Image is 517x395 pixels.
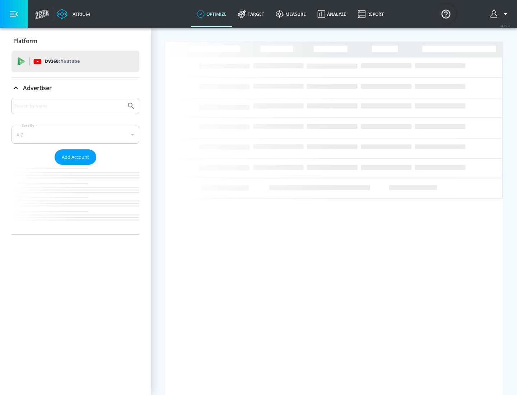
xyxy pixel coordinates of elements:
[62,153,89,161] span: Add Account
[11,98,139,234] div: Advertiser
[20,123,36,128] label: Sort By
[11,31,139,51] div: Platform
[23,84,52,92] p: Advertiser
[191,1,232,27] a: optimize
[55,149,96,165] button: Add Account
[232,1,270,27] a: Target
[500,24,510,28] span: v 4.19.0
[13,37,37,45] p: Platform
[45,57,80,65] p: DV360:
[70,11,90,17] div: Atrium
[61,57,80,65] p: Youtube
[352,1,390,27] a: Report
[11,165,139,234] nav: list of Advertiser
[312,1,352,27] a: Analyze
[270,1,312,27] a: measure
[11,51,139,72] div: DV360: Youtube
[57,9,90,19] a: Atrium
[11,78,139,98] div: Advertiser
[14,101,123,111] input: Search by name
[11,126,139,144] div: A-Z
[436,4,456,24] button: Open Resource Center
